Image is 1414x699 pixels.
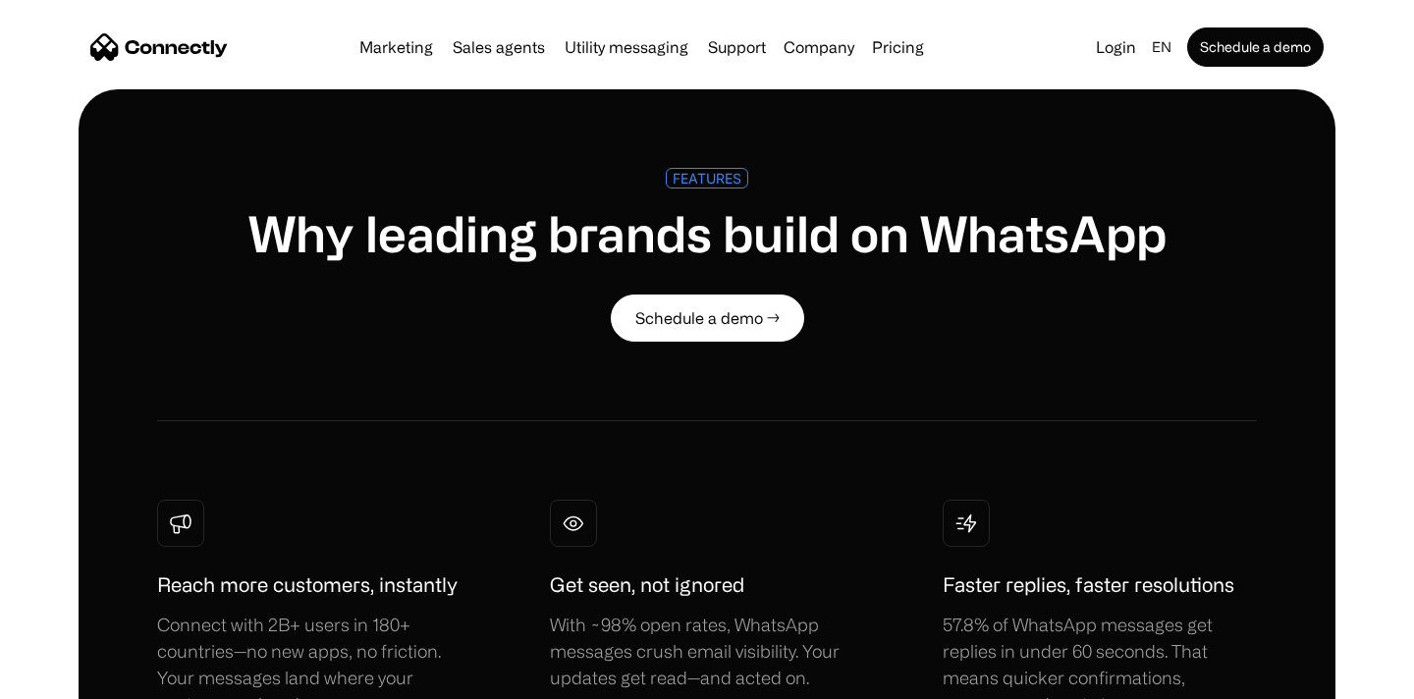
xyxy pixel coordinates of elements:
[39,665,118,692] ul: Language list
[700,39,774,55] a: Support
[557,39,696,55] a: Utility messaging
[445,39,553,55] a: Sales agents
[943,570,1234,600] h1: Faster replies, faster resolutions
[352,39,441,55] a: Marketing
[673,171,741,186] div: FEATURES
[157,570,458,600] h1: Reach more customers, instantly
[864,39,932,55] a: Pricing
[1144,33,1183,61] div: en
[20,663,118,692] aside: Language selected: English
[784,33,854,61] div: Company
[248,204,1167,263] h1: Why leading brands build on WhatsApp
[611,295,804,342] a: Schedule a demo →
[550,570,744,600] h1: Get seen, not ignored
[90,32,228,62] a: home
[1187,27,1324,67] a: Schedule a demo
[550,612,864,691] div: With ~98% open rates, WhatsApp messages crush email visibility. Your updates get read—and acted on.
[1152,33,1171,61] div: en
[778,33,860,61] div: Company
[1088,33,1144,61] a: Login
